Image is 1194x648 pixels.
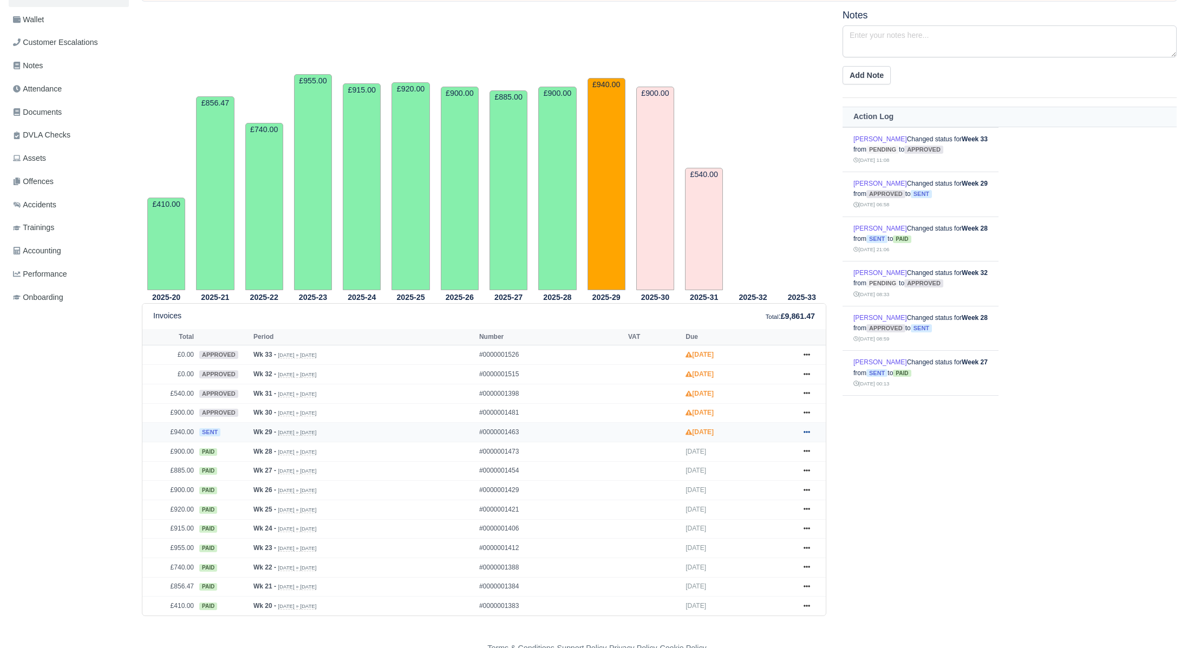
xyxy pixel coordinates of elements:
[13,291,63,304] span: Onboarding
[686,351,714,358] strong: [DATE]
[477,384,625,403] td: #0000001398
[686,506,706,513] span: [DATE]
[278,526,316,532] small: [DATE] » [DATE]
[142,291,191,304] th: 2025-20
[853,269,907,277] a: [PERSON_NAME]
[253,409,276,416] strong: Wk 30 -
[13,36,98,49] span: Customer Escalations
[490,90,527,290] td: £885.00
[1000,523,1194,648] div: Chat Widget
[686,525,706,532] span: [DATE]
[962,269,988,277] strong: Week 32
[625,329,683,345] th: VAT
[686,582,706,590] span: [DATE]
[13,221,54,234] span: Trainings
[484,291,533,304] th: 2025-27
[253,448,276,455] strong: Wk 28 -
[843,127,999,172] td: Changed status for from to
[843,107,1177,127] th: Action Log
[728,291,777,304] th: 2025-32
[843,217,999,261] td: Changed status for from to
[142,577,197,597] td: £856.47
[251,329,477,345] th: Period
[294,74,332,290] td: £955.00
[853,180,907,187] a: [PERSON_NAME]
[477,442,625,461] td: #0000001473
[686,370,714,378] strong: [DATE]
[9,217,129,238] a: Trainings
[142,365,197,384] td: £0.00
[13,152,46,165] span: Assets
[13,83,62,95] span: Attendance
[477,423,625,442] td: #0000001463
[781,312,815,320] strong: £9,861.47
[962,358,988,366] strong: Week 27
[142,403,197,423] td: £900.00
[13,129,70,141] span: DVLA Checks
[893,235,911,243] span: paid
[142,481,197,500] td: £900.00
[13,175,54,188] span: Offences
[9,287,129,308] a: Onboarding
[477,558,625,577] td: #0000001388
[904,279,943,287] span: approved
[866,235,888,243] span: sent
[240,291,289,304] th: 2025-22
[253,525,276,532] strong: Wk 24 -
[686,390,714,397] strong: [DATE]
[9,102,129,123] a: Documents
[337,291,386,304] th: 2025-24
[477,597,625,616] td: #0000001383
[142,597,197,616] td: £410.00
[962,180,988,187] strong: Week 29
[477,461,625,481] td: #0000001454
[477,365,625,384] td: #0000001515
[853,246,889,252] small: [DATE] 21:06
[686,602,706,610] span: [DATE]
[893,370,911,377] span: paid
[278,391,316,397] small: [DATE] » [DATE]
[142,423,197,442] td: £940.00
[278,507,316,513] small: [DATE] » [DATE]
[142,539,197,558] td: £955.00
[142,500,197,519] td: £920.00
[631,291,680,304] th: 2025-30
[253,351,276,358] strong: Wk 33 -
[866,279,899,287] span: pending
[199,525,217,533] span: paid
[253,428,276,436] strong: Wk 29 -
[9,55,129,76] a: Notes
[191,291,239,304] th: 2025-21
[142,461,197,481] td: £885.00
[477,539,625,558] td: #0000001412
[278,449,316,455] small: [DATE] » [DATE]
[853,381,889,387] small: [DATE] 00:13
[477,403,625,423] td: #0000001481
[843,395,999,440] td: Changed status for from to
[9,194,129,215] a: Accidents
[686,409,714,416] strong: [DATE]
[435,291,484,304] th: 2025-26
[142,519,197,539] td: £915.00
[766,310,815,323] div: :
[13,106,62,119] span: Documents
[441,87,479,290] td: £900.00
[588,78,625,290] td: £940.00
[853,135,907,143] a: [PERSON_NAME]
[253,506,276,513] strong: Wk 25 -
[477,481,625,500] td: #0000001429
[866,146,899,154] span: pending
[142,345,197,365] td: £0.00
[142,558,197,577] td: £740.00
[477,345,625,365] td: #0000001526
[9,32,129,53] a: Customer Escalations
[9,9,129,30] a: Wallet
[289,291,337,304] th: 2025-23
[866,190,905,198] span: approved
[199,506,217,514] span: paid
[147,198,185,290] td: £410.00
[278,429,316,436] small: [DATE] » [DATE]
[253,582,276,590] strong: Wk 21 -
[685,168,723,290] td: £540.00
[253,486,276,494] strong: Wk 26 -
